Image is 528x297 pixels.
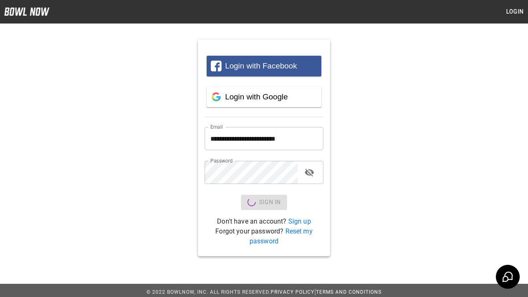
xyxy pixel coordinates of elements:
[502,4,528,19] button: Login
[316,289,382,295] a: Terms and Conditions
[207,87,321,107] button: Login with Google
[225,92,288,101] span: Login with Google
[4,7,49,16] img: logo
[250,227,313,245] a: Reset my password
[205,217,323,226] p: Don't have an account?
[225,61,297,70] span: Login with Facebook
[205,226,323,246] p: Forgot your password?
[207,56,321,76] button: Login with Facebook
[271,289,314,295] a: Privacy Policy
[301,164,318,181] button: toggle password visibility
[146,289,271,295] span: © 2022 BowlNow, Inc. All Rights Reserved.
[288,217,311,225] a: Sign up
